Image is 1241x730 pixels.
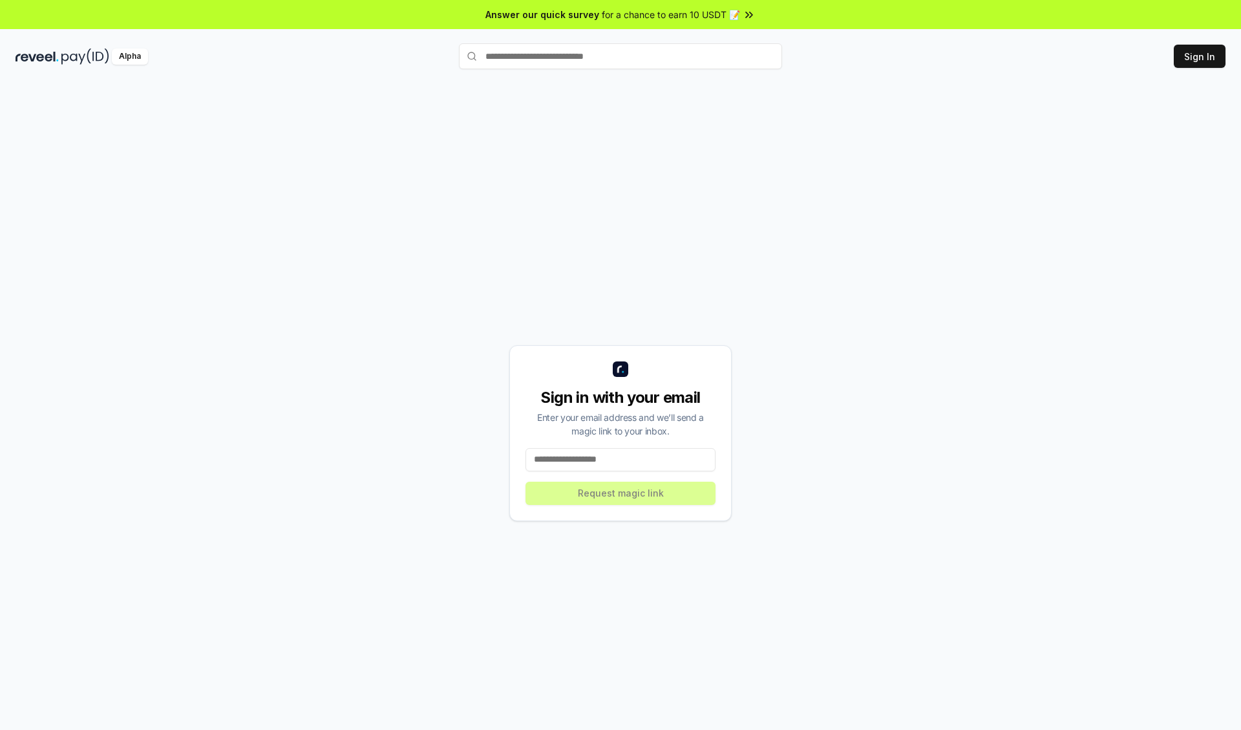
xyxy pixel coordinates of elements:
div: Enter your email address and we’ll send a magic link to your inbox. [525,411,716,438]
div: Sign in with your email [525,387,716,408]
button: Sign In [1174,45,1225,68]
img: pay_id [61,48,109,65]
span: for a chance to earn 10 USDT 📝 [602,8,740,21]
img: reveel_dark [16,48,59,65]
span: Answer our quick survey [485,8,599,21]
img: logo_small [613,361,628,377]
div: Alpha [112,48,148,65]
